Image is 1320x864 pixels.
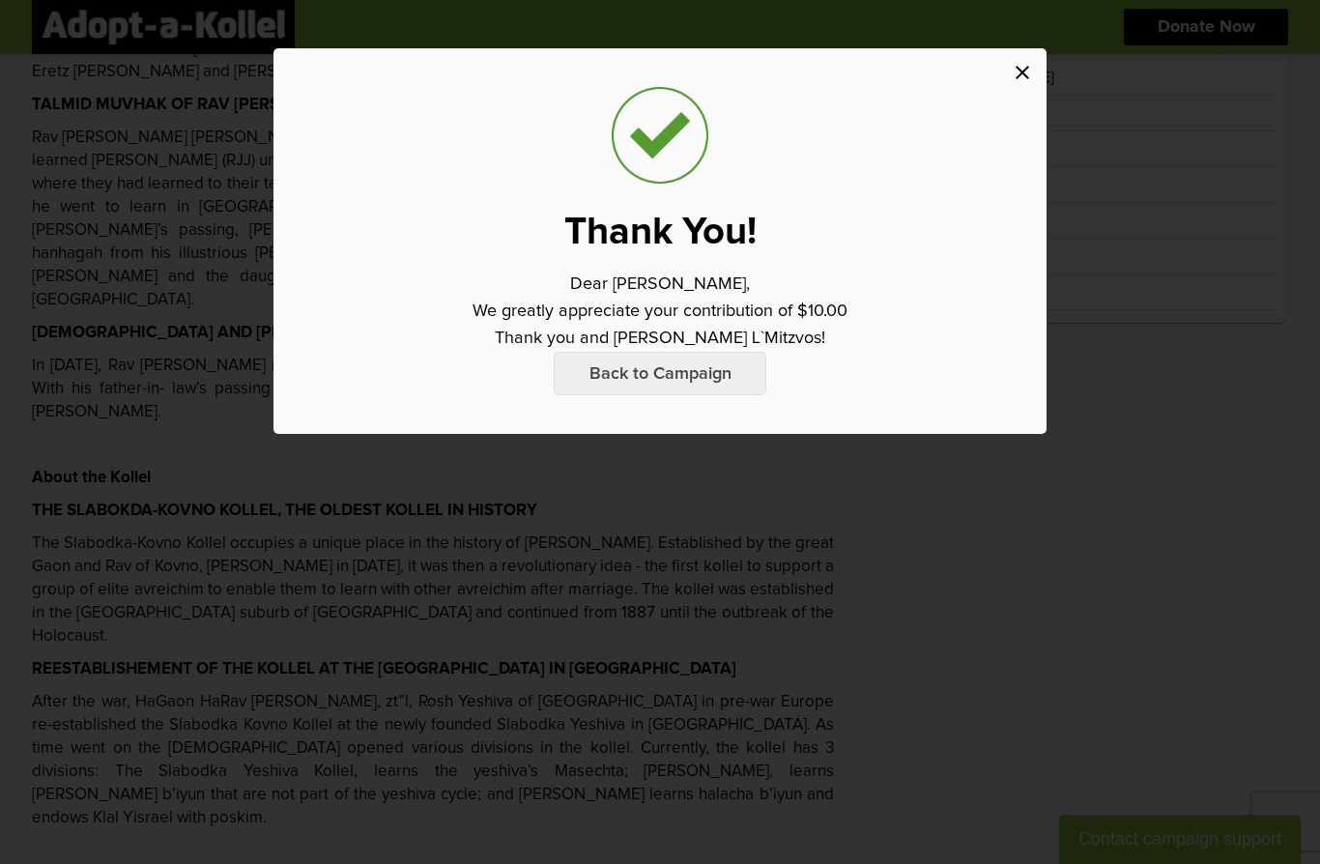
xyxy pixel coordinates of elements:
p: Dear [PERSON_NAME], [570,271,750,298]
p: Back to Campaign [554,352,766,395]
p: Thank you and [PERSON_NAME] L`Mitzvos! [495,325,825,352]
p: Thank You! [564,213,757,251]
p: We greatly appreciate your contribution of $10.00 [473,298,847,325]
img: check_trans_bg.png [612,87,708,184]
i: close [1011,61,1034,84]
